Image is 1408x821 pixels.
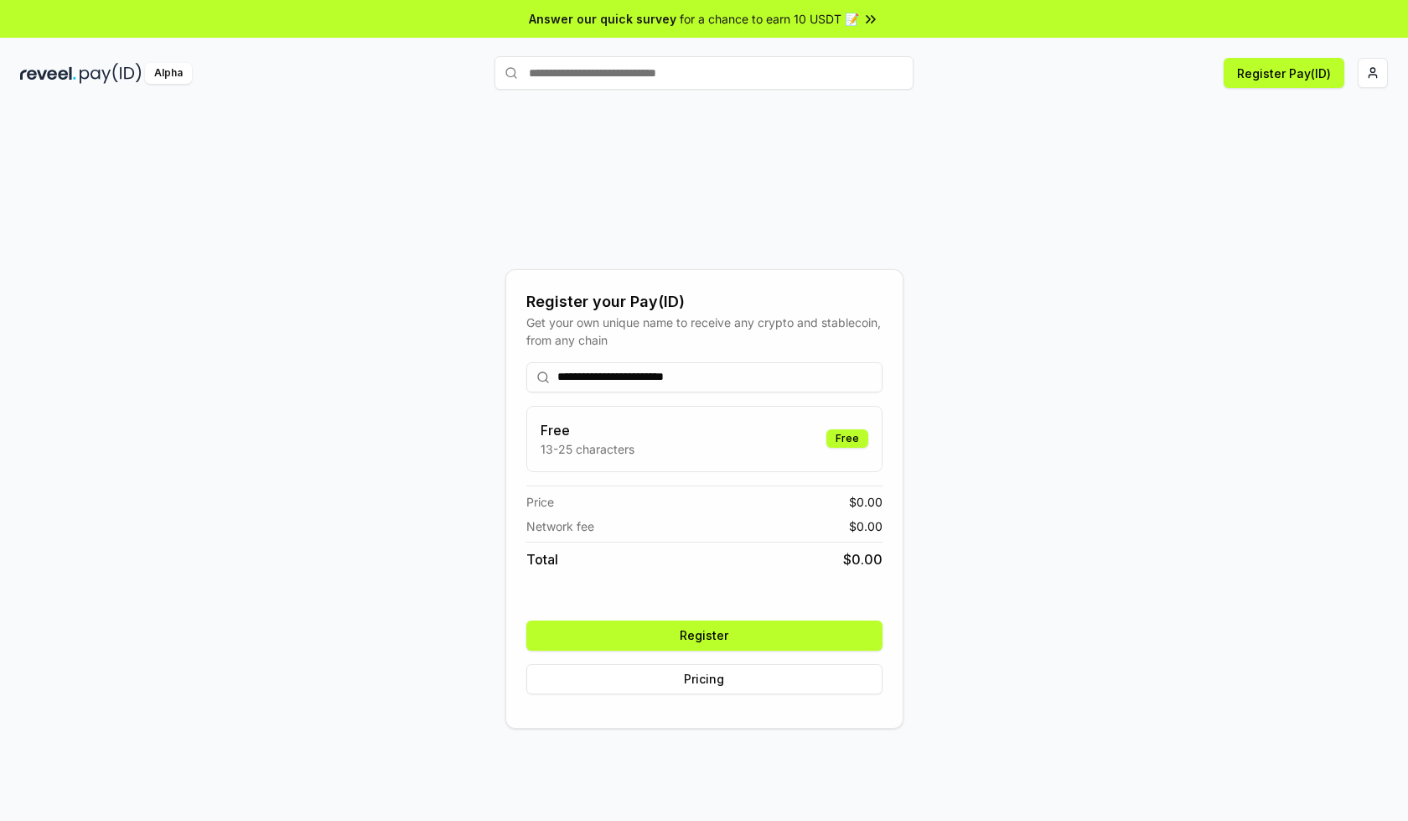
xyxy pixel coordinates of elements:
span: for a chance to earn 10 USDT 📝 [680,10,859,28]
span: Answer our quick survey [529,10,676,28]
img: reveel_dark [20,63,76,84]
div: Register your Pay(ID) [526,290,883,314]
span: $ 0.00 [843,549,883,569]
span: Price [526,493,554,511]
span: $ 0.00 [849,493,883,511]
span: $ 0.00 [849,517,883,535]
button: Register [526,621,883,651]
p: 13-25 characters [541,440,634,458]
h3: Free [541,420,634,440]
span: Network fee [526,517,594,535]
button: Register Pay(ID) [1224,58,1344,88]
span: Total [526,549,558,569]
img: pay_id [80,63,142,84]
div: Alpha [145,63,192,84]
div: Free [826,429,868,448]
button: Pricing [526,664,883,694]
div: Get your own unique name to receive any crypto and stablecoin, from any chain [526,314,883,349]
